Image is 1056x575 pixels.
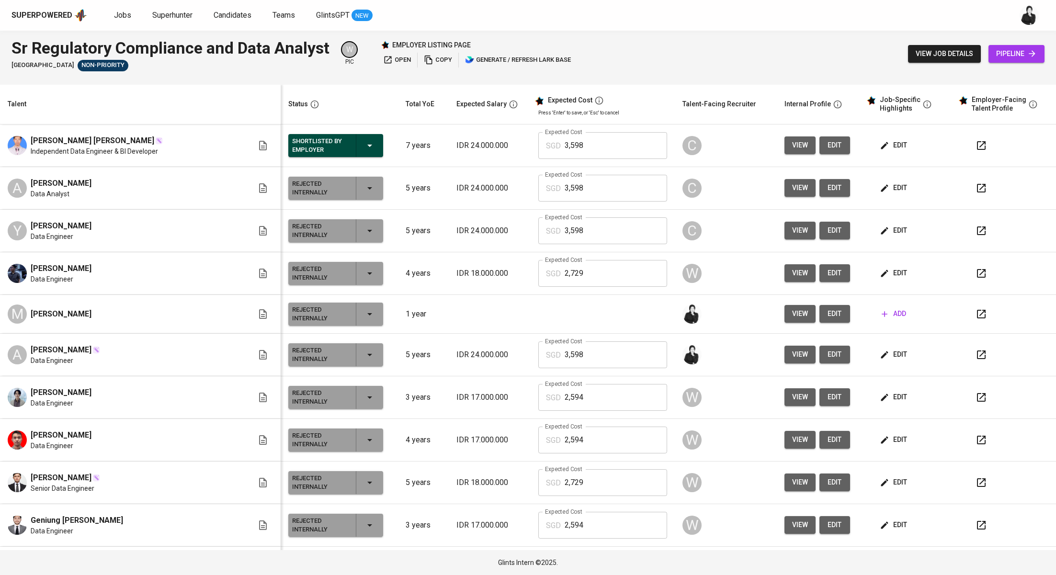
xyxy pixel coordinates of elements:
[882,349,907,361] span: edit
[288,262,383,285] button: Rejected Internally
[682,388,702,407] div: W
[31,135,154,147] span: [PERSON_NAME] [PERSON_NAME]
[152,10,194,22] a: Superhunter
[882,476,907,488] span: edit
[827,308,842,320] span: edit
[972,96,1026,113] div: Employer-Facing Talent Profile
[916,48,973,60] span: view job details
[819,264,850,282] button: edit
[546,268,561,280] p: SGD
[11,61,74,70] span: [GEOGRAPHIC_DATA]
[406,225,441,237] p: 5 years
[546,140,561,152] p: SGD
[8,473,27,492] img: Ghulam Azka
[784,388,816,406] button: view
[8,221,27,240] div: Y
[819,305,850,323] button: edit
[784,474,816,491] button: view
[792,434,808,446] span: view
[819,222,850,239] button: edit
[383,55,411,66] span: open
[784,179,816,197] button: view
[880,96,920,113] div: Job-Specific Highlights
[792,476,808,488] span: view
[406,477,441,488] p: 5 years
[392,40,471,50] p: employer listing page
[292,263,348,284] div: Rejected Internally
[878,305,910,323] button: add
[288,471,383,494] button: Rejected Internally
[682,136,702,155] div: C
[819,516,850,534] button: edit
[8,430,27,450] img: Adam Aditama
[31,147,158,156] span: Independent Data Engineer & BI Developer
[288,386,383,409] button: Rejected Internally
[406,308,441,320] p: 1 year
[882,139,907,151] span: edit
[316,11,350,20] span: GlintsGPT
[31,484,94,493] span: Senior Data Engineer
[456,477,523,488] p: IDR 18.000.000
[792,308,808,320] span: view
[114,10,133,22] a: Jobs
[546,520,561,531] p: SGD
[288,343,383,366] button: Rejected Internally
[784,346,816,363] button: view
[819,388,850,406] a: edit
[827,434,842,446] span: edit
[381,53,413,68] a: open
[406,140,441,151] p: 7 years
[792,349,808,361] span: view
[292,220,348,241] div: Rejected Internally
[381,41,389,49] img: Glints Star
[406,349,441,361] p: 5 years
[288,134,383,157] button: Shortlisted by Employer
[292,472,348,493] div: Rejected Internally
[31,515,123,526] span: Geniung [PERSON_NAME]
[352,11,373,21] span: NEW
[878,179,911,197] button: edit
[292,135,348,156] div: Shortlisted by Employer
[292,515,348,536] div: Rejected Internally
[421,53,454,68] button: copy
[341,41,358,66] div: pic
[819,346,850,363] button: edit
[908,45,981,63] button: view job details
[288,98,308,110] div: Status
[78,60,128,71] div: Sufficient Talents in Pipeline
[784,264,816,282] button: view
[406,434,441,446] p: 4 years
[792,139,808,151] span: view
[819,136,850,154] button: edit
[878,474,911,491] button: edit
[456,434,523,446] p: IDR 17.000.000
[866,96,876,105] img: glints_star.svg
[878,346,911,363] button: edit
[8,345,27,364] div: A
[546,183,561,194] p: SGD
[456,519,523,531] p: IDR 17.000.000
[819,474,850,491] button: edit
[827,182,842,194] span: edit
[682,430,702,450] div: W
[456,349,523,361] p: IDR 24.000.000
[546,435,561,446] p: SGD
[8,179,27,198] div: A
[819,179,850,197] a: edit
[8,98,26,110] div: Talent
[155,137,163,145] img: magic_wand.svg
[8,136,27,155] img: Muhammad Wildan Abdul Hakim
[882,434,907,446] span: edit
[538,109,668,116] p: Press 'Enter' to save, or 'Esc' to cancel
[406,392,441,403] p: 3 years
[882,519,907,531] span: edit
[792,519,808,531] span: view
[292,429,348,451] div: Rejected Internally
[792,267,808,279] span: view
[31,220,91,232] span: [PERSON_NAME]
[882,391,907,403] span: edit
[292,344,348,365] div: Rejected Internally
[1020,6,1039,25] img: medwi@glints.com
